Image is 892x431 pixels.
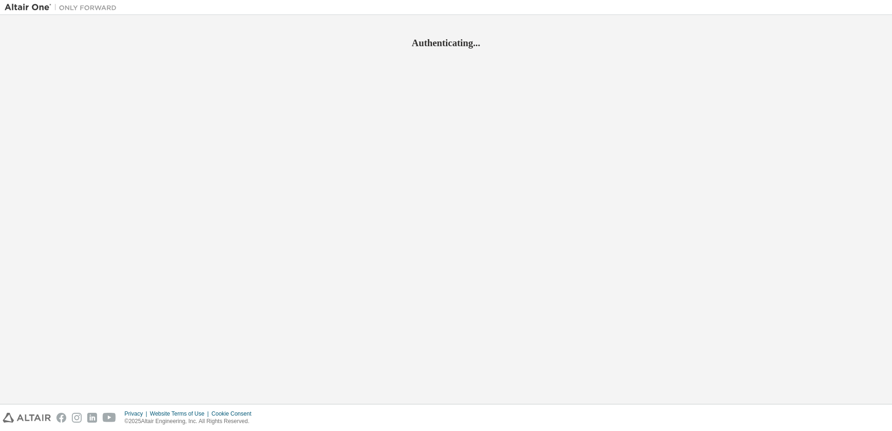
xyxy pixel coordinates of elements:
p: © 2025 Altair Engineering, Inc. All Rights Reserved. [125,417,257,425]
img: facebook.svg [56,413,66,423]
img: instagram.svg [72,413,82,423]
img: altair_logo.svg [3,413,51,423]
img: Altair One [5,3,121,12]
div: Cookie Consent [211,410,257,417]
img: youtube.svg [103,413,116,423]
img: linkedin.svg [87,413,97,423]
h2: Authenticating... [5,37,887,49]
div: Privacy [125,410,150,417]
div: Website Terms of Use [150,410,211,417]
